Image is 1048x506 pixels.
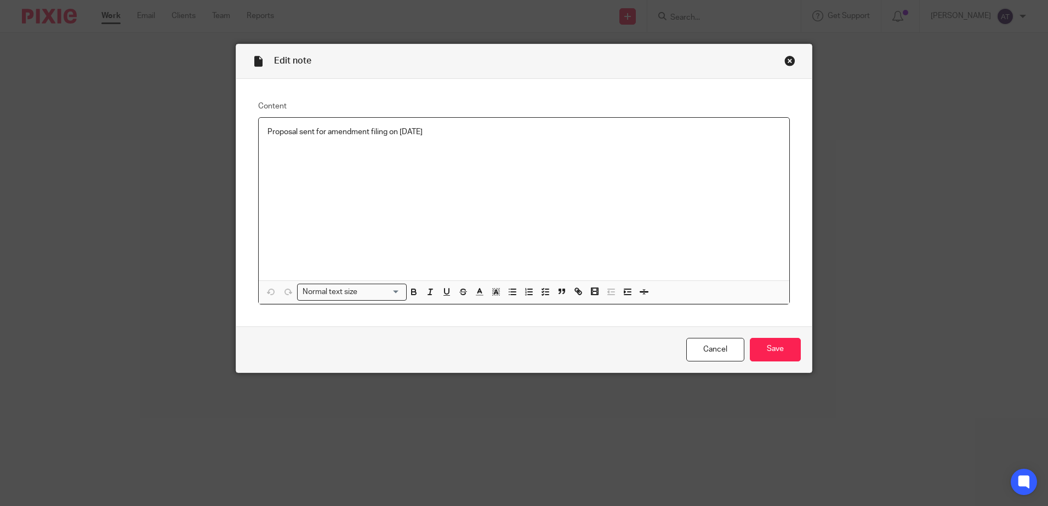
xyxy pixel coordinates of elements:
[686,338,744,361] a: Cancel
[274,56,311,65] span: Edit note
[258,101,790,112] label: Content
[300,286,360,298] span: Normal text size
[267,127,781,137] p: Proposal sent for amendment filing on [DATE]
[297,284,407,301] div: Search for option
[750,338,801,361] input: Save
[361,286,400,298] input: Search for option
[784,55,795,66] div: Close this dialog window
